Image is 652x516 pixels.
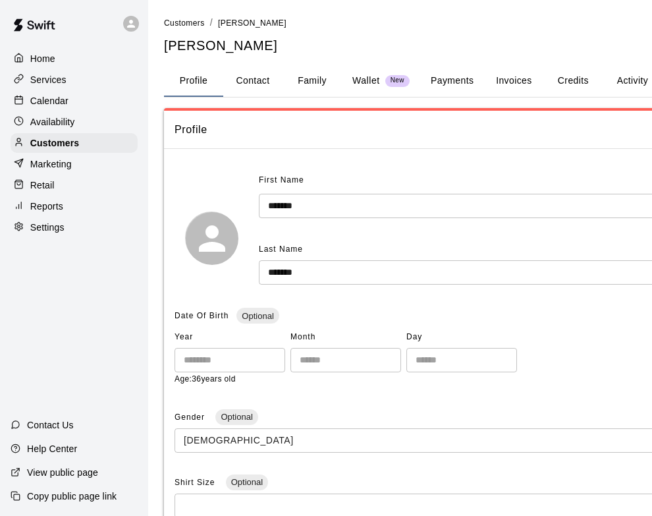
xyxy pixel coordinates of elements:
p: Retail [30,179,55,192]
p: Copy public page link [27,490,117,503]
a: Home [11,49,138,69]
p: View public page [27,466,98,479]
button: Invoices [484,65,543,97]
li: / [210,16,213,30]
span: Last Name [259,244,303,254]
span: Customers [164,18,205,28]
span: Optional [236,311,279,321]
span: Optional [226,477,268,487]
span: Month [290,327,401,348]
p: Home [30,52,55,65]
p: Calendar [30,94,68,107]
p: Marketing [30,158,72,171]
span: Shirt Size [175,478,218,487]
p: Services [30,73,67,86]
p: Availability [30,115,75,129]
a: Availability [11,112,138,132]
a: Retail [11,175,138,195]
a: Calendar [11,91,138,111]
button: Contact [223,65,283,97]
span: New [385,76,410,85]
p: Contact Us [27,418,74,432]
button: Payments [420,65,484,97]
span: Year [175,327,285,348]
span: [PERSON_NAME] [218,18,286,28]
span: Optional [215,412,258,422]
span: Gender [175,413,207,422]
span: Day [406,327,517,348]
a: Services [11,70,138,90]
button: Credits [543,65,603,97]
a: Customers [164,17,205,28]
p: Help Center [27,442,77,455]
a: Settings [11,217,138,237]
a: Marketing [11,154,138,174]
a: Customers [11,133,138,153]
button: Profile [164,65,223,97]
p: Wallet [352,74,380,88]
span: Age: 36 years old [175,374,236,384]
p: Settings [30,221,65,234]
span: First Name [259,170,304,191]
span: Date Of Birth [175,311,229,320]
p: Customers [30,136,79,150]
p: Reports [30,200,63,213]
button: Family [283,65,342,97]
a: Reports [11,196,138,216]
